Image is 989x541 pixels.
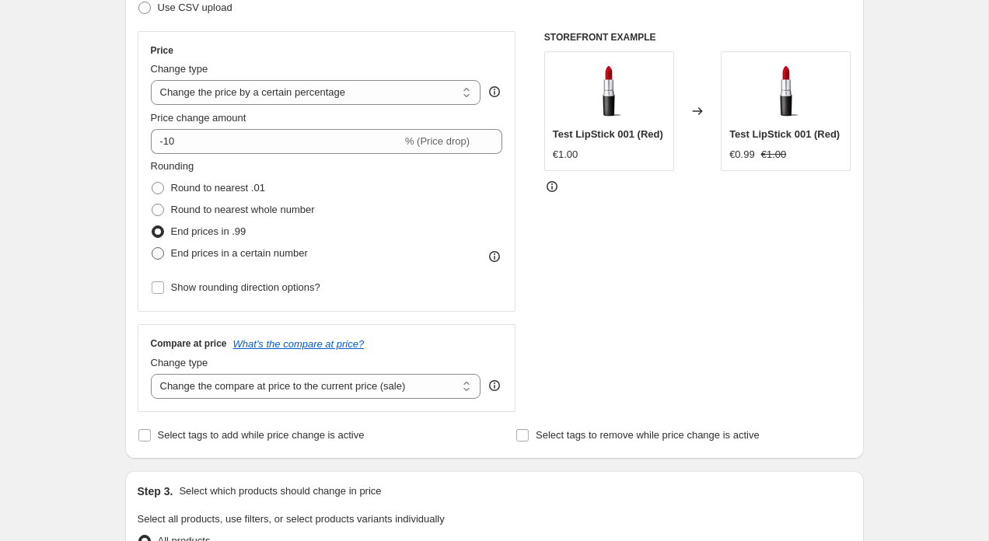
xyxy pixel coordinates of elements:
[151,129,402,154] input: -15
[405,135,470,147] span: % (Price drop)
[179,483,381,499] p: Select which products should change in price
[578,60,640,122] img: mac_sku_M0N904_1x1_0_80x.png
[151,337,227,350] h3: Compare at price
[138,513,445,525] span: Select all products, use filters, or select products variants individually
[536,429,760,441] span: Select tags to remove while price change is active
[544,31,851,44] h6: STOREFRONT EXAMPLE
[151,112,246,124] span: Price change amount
[553,147,578,162] div: €1.00
[755,60,817,122] img: mac_sku_M0N904_1x1_0_80x.png
[171,281,320,293] span: Show rounding direction options?
[487,84,502,99] div: help
[171,204,315,215] span: Round to nearest whole number
[171,182,265,194] span: Round to nearest .01
[729,128,840,140] span: Test LipStick 001 (Red)
[151,160,194,172] span: Rounding
[487,378,502,393] div: help
[233,338,365,350] button: What's the compare at price?
[151,357,208,368] span: Change type
[151,63,208,75] span: Change type
[158,2,232,13] span: Use CSV upload
[138,483,173,499] h2: Step 3.
[553,128,663,140] span: Test LipStick 001 (Red)
[158,429,365,441] span: Select tags to add while price change is active
[761,147,787,162] strike: €1.00
[171,247,308,259] span: End prices in a certain number
[171,225,246,237] span: End prices in .99
[729,147,755,162] div: €0.99
[151,44,173,57] h3: Price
